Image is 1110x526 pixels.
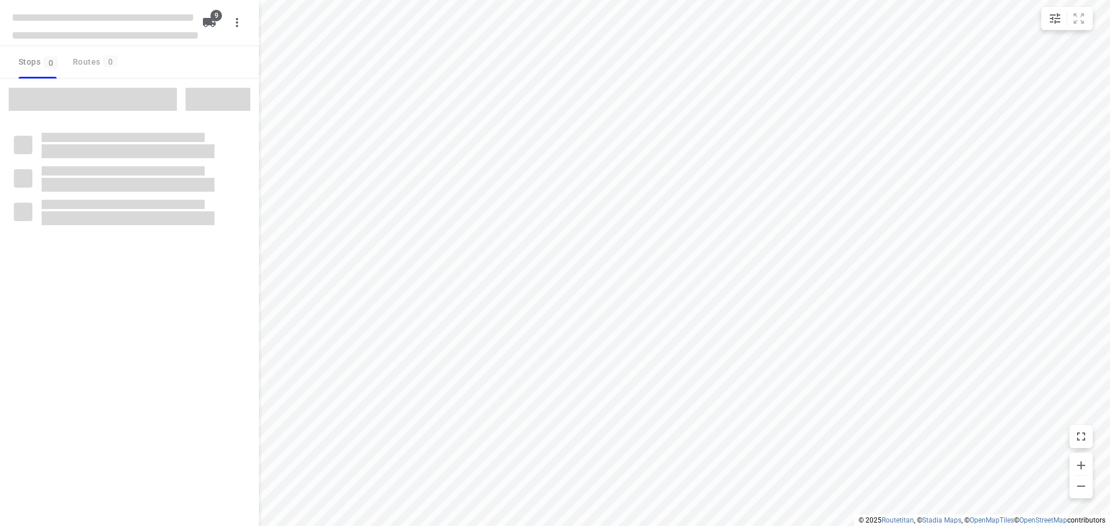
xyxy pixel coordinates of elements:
[882,516,914,524] a: Routetitan
[859,516,1105,524] li: © 2025 , © , © © contributors
[1041,7,1093,30] div: small contained button group
[1044,7,1067,30] button: Map settings
[922,516,961,524] a: Stadia Maps
[970,516,1014,524] a: OpenMapTiles
[1019,516,1067,524] a: OpenStreetMap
